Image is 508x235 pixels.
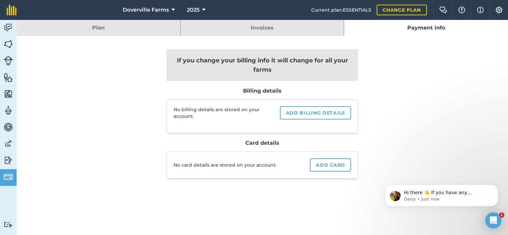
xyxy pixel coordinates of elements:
span: Doverville Farms [123,6,169,14]
h3: Card details [167,140,358,146]
img: svg+xml;base64,PD94bWwgdmVyc2lvbj0iMS4wIiBlbmNvZGluZz0idXRmLTgiPz4KPCEtLSBHZW5lcmF0b3I6IEFkb2JlIE... [4,23,13,33]
span: 1 [499,212,504,218]
img: svg+xml;base64,PD94bWwgdmVyc2lvbj0iMS4wIiBlbmNvZGluZz0idXRmLTgiPz4KPCEtLSBHZW5lcmF0b3I6IEFkb2JlIE... [4,56,13,65]
iframe: Intercom notifications message [375,171,508,217]
strong: If you change your billing info it will change for all your farms [177,57,348,73]
img: fieldmargin Logo [7,5,17,15]
h3: Billing details [167,88,358,94]
span: Current plan : ESSENTIALS [311,6,371,14]
img: svg+xml;base64,PD94bWwgdmVyc2lvbj0iMS4wIiBlbmNvZGluZz0idXRmLTgiPz4KPCEtLSBHZW5lcmF0b3I6IEFkb2JlIE... [4,155,13,165]
span: 2025 [187,6,199,14]
img: svg+xml;base64,PHN2ZyB4bWxucz0iaHR0cDovL3d3dy53My5vcmcvMjAwMC9zdmciIHdpZHRoPSI1NiIgaGVpZ2h0PSI2MC... [4,39,13,49]
img: svg+xml;base64,PHN2ZyB4bWxucz0iaHR0cDovL3d3dy53My5vcmcvMjAwMC9zdmciIHdpZHRoPSIxNyIgaGVpZ2h0PSIxNy... [477,6,484,14]
a: Add billing details [280,106,351,119]
img: svg+xml;base64,PHN2ZyB4bWxucz0iaHR0cDovL3d3dy53My5vcmcvMjAwMC9zdmciIHdpZHRoPSI1NiIgaGVpZ2h0PSI2MC... [4,72,13,82]
a: Change plan [377,5,427,15]
a: Payment info [344,20,508,36]
img: svg+xml;base64,PD94bWwgdmVyc2lvbj0iMS4wIiBlbmNvZGluZz0idXRmLTgiPz4KPCEtLSBHZW5lcmF0b3I6IEFkb2JlIE... [4,221,13,228]
img: svg+xml;base64,PD94bWwgdmVyc2lvbj0iMS4wIiBlbmNvZGluZz0idXRmLTgiPz4KPCEtLSBHZW5lcmF0b3I6IEFkb2JlIE... [4,106,13,116]
img: svg+xml;base64,PD94bWwgdmVyc2lvbj0iMS4wIiBlbmNvZGluZz0idXRmLTgiPz4KPCEtLSBHZW5lcmF0b3I6IEFkb2JlIE... [4,122,13,132]
p: No card details are stored on your account. [174,162,277,168]
div: Open Intercom Messenger [485,212,501,228]
img: svg+xml;base64,PHN2ZyB4bWxucz0iaHR0cDovL3d3dy53My5vcmcvMjAwMC9zdmciIHdpZHRoPSI1NiIgaGVpZ2h0PSI2MC... [4,89,13,99]
p: No billing details are stored on your account. [174,106,280,119]
img: svg+xml;base64,PD94bWwgdmVyc2lvbj0iMS4wIiBlbmNvZGluZz0idXRmLTgiPz4KPCEtLSBHZW5lcmF0b3I6IEFkb2JlIE... [4,139,13,149]
a: Plan [17,20,180,36]
a: Invoices [181,20,344,36]
img: svg+xml;base64,PD94bWwgdmVyc2lvbj0iMS4wIiBlbmNvZGluZz0idXRmLTgiPz4KPCEtLSBHZW5lcmF0b3I6IEFkb2JlIE... [4,172,13,182]
img: A cog icon [495,7,503,13]
a: Add card [310,158,351,172]
img: A question mark icon [458,7,466,13]
img: Two speech bubbles overlapping with the left bubble in the forefront [439,7,447,13]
